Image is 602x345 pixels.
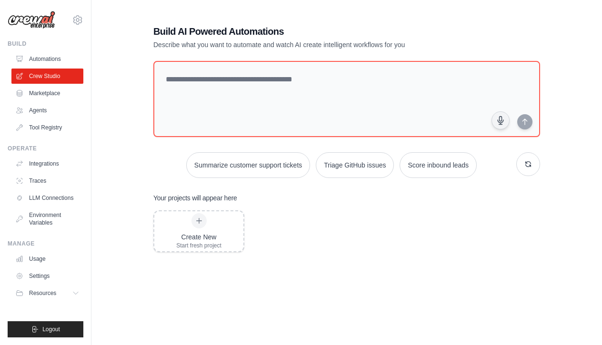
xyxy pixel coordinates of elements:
h1: Build AI Powered Automations [153,25,473,38]
iframe: Chat Widget [554,299,602,345]
a: Agents [11,103,83,118]
button: Score inbound leads [400,152,477,178]
a: Settings [11,268,83,284]
a: LLM Connections [11,190,83,206]
span: Logout [42,325,60,333]
div: Manage [8,240,83,247]
button: Summarize customer support tickets [186,152,310,178]
button: Get new suggestions [516,152,540,176]
button: Logout [8,321,83,337]
div: Start fresh project [176,242,221,249]
a: Marketplace [11,86,83,101]
img: Logo [8,11,55,29]
p: Describe what you want to automate and watch AI create intelligent workflows for you [153,40,473,49]
a: Integrations [11,156,83,171]
div: Operate [8,145,83,152]
span: Resources [29,289,56,297]
a: Environment Variables [11,207,83,230]
button: Triage GitHub issues [316,152,394,178]
a: Usage [11,251,83,266]
div: Create New [176,232,221,242]
a: Crew Studio [11,69,83,84]
a: Automations [11,51,83,67]
a: Tool Registry [11,120,83,135]
button: Resources [11,286,83,301]
div: Build [8,40,83,48]
a: Traces [11,173,83,188]
h3: Your projects will appear here [153,193,237,203]
button: Click to speak your automation idea [492,111,510,129]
